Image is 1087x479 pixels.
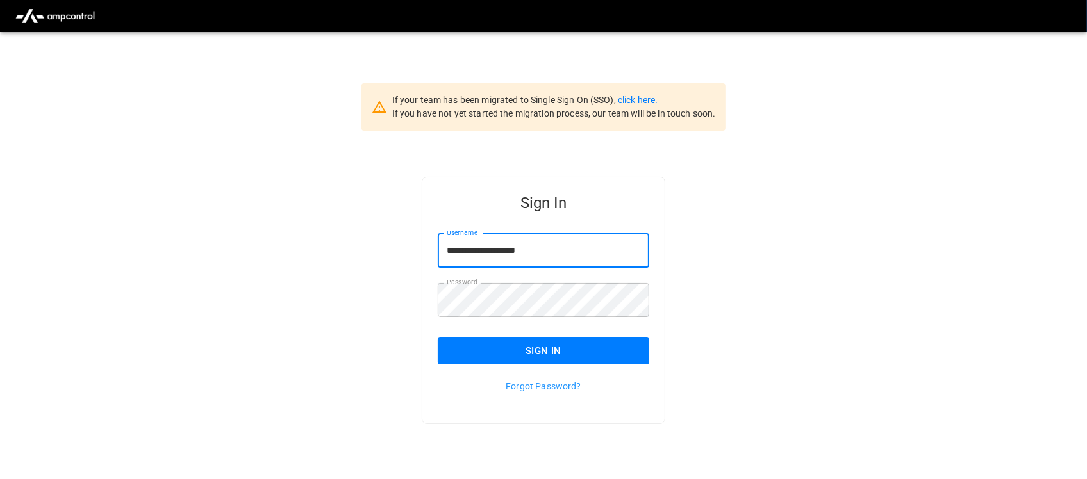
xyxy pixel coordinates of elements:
[447,277,477,288] label: Password
[392,95,618,105] span: If your team has been migrated to Single Sign On (SSO),
[392,108,716,118] span: If you have not yet started the migration process, our team will be in touch soon.
[447,228,477,238] label: Username
[618,95,658,105] a: click here.
[438,337,649,364] button: Sign In
[438,193,649,213] h5: Sign In
[438,380,649,393] p: Forgot Password?
[10,4,100,28] img: ampcontrol.io logo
